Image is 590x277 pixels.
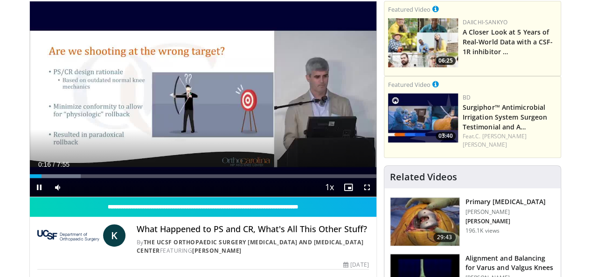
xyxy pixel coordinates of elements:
h3: Primary [MEDICAL_DATA] [465,197,546,206]
img: 297061_3.png.150x105_q85_crop-smart_upscale.jpg [390,198,459,246]
div: Feat. [463,132,557,149]
span: / [53,161,55,168]
div: Progress Bar [30,174,376,178]
a: Surgiphor™ Antimicrobial Irrigation System Surgeon Testimonial and A… [463,103,548,131]
button: Pause [30,178,49,197]
a: Daiichi-Sankyo [463,18,507,26]
p: [PERSON_NAME] [465,208,546,216]
span: 7:55 [57,161,69,168]
p: [PERSON_NAME] [465,218,546,225]
h4: Related Videos [390,171,457,183]
a: 29:43 Primary [MEDICAL_DATA] [PERSON_NAME] [PERSON_NAME] 196.1K views [390,197,555,247]
a: The UCSF Orthopaedic Surgery [MEDICAL_DATA] and [MEDICAL_DATA] Center [137,238,363,255]
span: 29:43 [433,233,456,242]
p: 196.1K views [465,227,500,234]
h3: Alignment and Balancing for Varus and Valgus Knees [465,254,555,272]
small: Featured Video [388,80,430,89]
div: By FEATURING [137,238,369,255]
div: [DATE] [343,261,368,269]
button: Mute [49,178,67,197]
h4: What Happened to PS and CR, What's All This Other Stuff? [137,224,369,234]
a: 03:40 [388,93,458,142]
a: K [103,224,125,247]
span: 03:40 [436,132,456,140]
button: Fullscreen [358,178,376,197]
button: Enable picture-in-picture mode [339,178,358,197]
small: Featured Video [388,5,430,14]
img: The UCSF Orthopaedic Surgery Arthritis and Joint Replacement Center [37,224,99,247]
span: 06:25 [436,57,456,65]
a: 06:25 [388,18,458,67]
span: 0:16 [38,161,51,168]
img: 93c22cae-14d1-47f0-9e4a-a244e824b022.png.150x105_q85_crop-smart_upscale.jpg [388,18,458,67]
a: C. [PERSON_NAME] [PERSON_NAME] [463,132,527,149]
button: Playback Rate [320,178,339,197]
a: [PERSON_NAME] [192,247,242,255]
a: BD [463,93,471,101]
a: A Closer Look at 5 Years of Real-World Data with a CSF-1R inhibitor … [463,28,553,56]
img: 70422da6-974a-44ac-bf9d-78c82a89d891.150x105_q85_crop-smart_upscale.jpg [388,93,458,142]
video-js: Video Player [30,1,376,197]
